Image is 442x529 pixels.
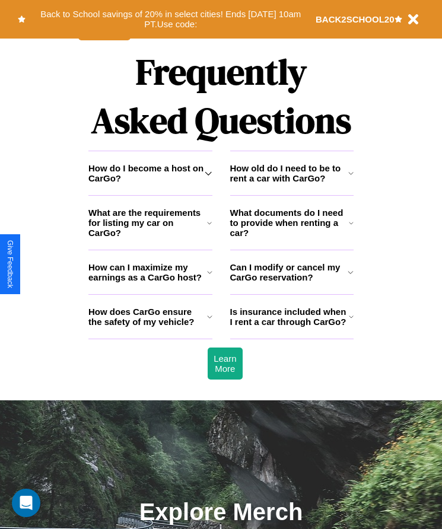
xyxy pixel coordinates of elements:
[12,489,40,517] div: Open Intercom Messenger
[230,208,349,238] h3: What documents do I need to provide when renting a car?
[88,42,354,151] h1: Frequently Asked Questions
[230,163,348,183] h3: How old do I need to be to rent a car with CarGo?
[230,262,348,282] h3: Can I modify or cancel my CarGo reservation?
[6,240,14,288] div: Give Feedback
[208,348,242,380] button: Learn More
[26,6,316,33] button: Back to School savings of 20% in select cities! Ends [DATE] 10am PT.Use code:
[230,307,349,327] h3: Is insurance included when I rent a car through CarGo?
[88,208,207,238] h3: What are the requirements for listing my car on CarGo?
[88,307,207,327] h3: How does CarGo ensure the safety of my vehicle?
[316,14,395,24] b: BACK2SCHOOL20
[88,163,205,183] h3: How do I become a host on CarGo?
[88,262,207,282] h3: How can I maximize my earnings as a CarGo host?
